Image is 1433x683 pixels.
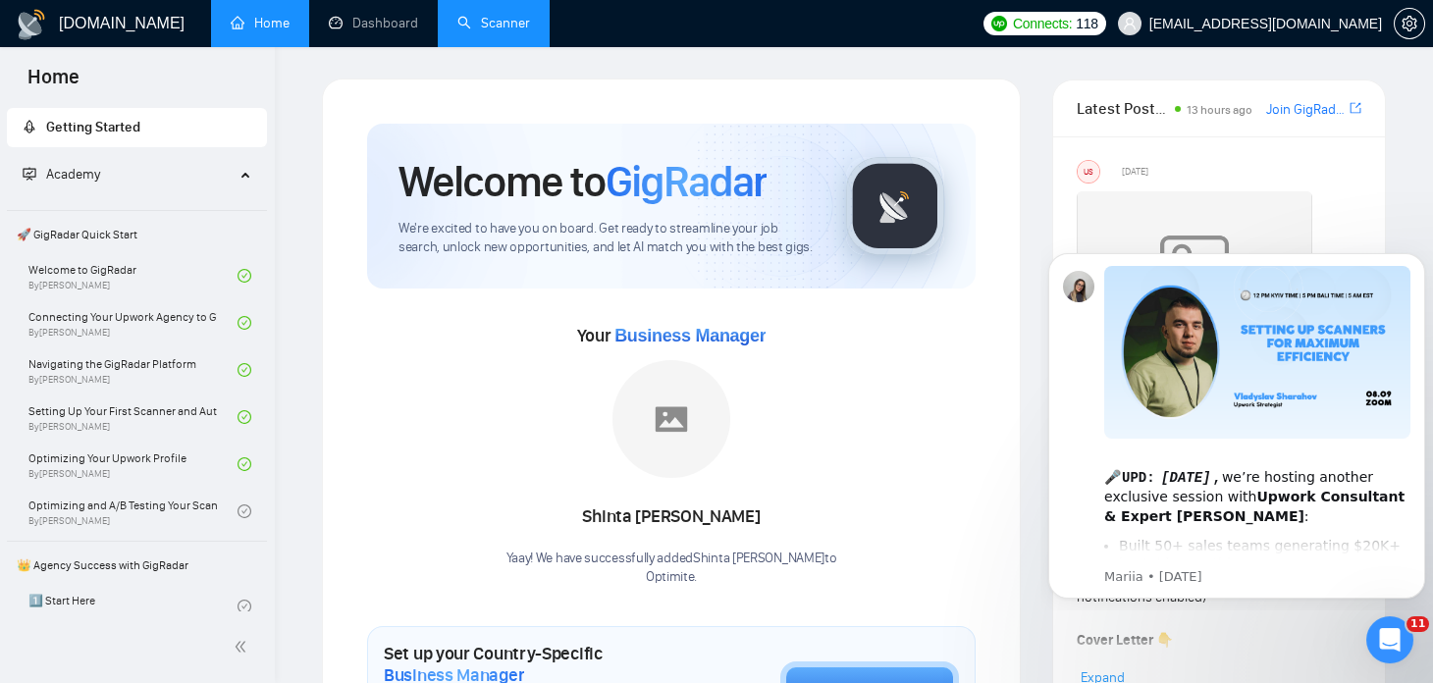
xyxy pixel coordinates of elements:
[846,157,944,255] img: gigradar-logo.png
[991,16,1007,31] img: upwork-logo.png
[1366,616,1413,663] iframe: Intercom live chat
[506,550,837,587] div: Yaay! We have successfully added Shinta [PERSON_NAME] to
[1077,191,1312,348] img: weqQh+iSagEgQAAAABJRU5ErkJggg==
[506,568,837,587] p: Optimite .
[1076,13,1097,34] span: 118
[12,63,95,104] span: Home
[234,637,253,657] span: double-left
[1187,103,1252,117] span: 13 hours ago
[612,360,730,478] img: placeholder.png
[23,166,100,183] span: Academy
[1395,16,1424,31] span: setting
[1013,13,1072,34] span: Connects:
[1040,236,1433,610] iframe: Intercom notifications message
[1350,100,1361,116] span: export
[9,546,265,585] span: 👑 Agency Success with GigRadar
[28,585,238,628] a: 1️⃣ Start HereBy[PERSON_NAME]
[238,269,251,283] span: check-circle
[23,167,36,181] span: fund-projection-screen
[577,325,767,346] span: Your
[1350,99,1361,118] a: export
[28,395,238,439] a: Setting Up Your First Scanner and Auto-BidderBy[PERSON_NAME]
[231,15,290,31] a: homeHome
[238,316,251,330] span: check-circle
[1123,17,1137,30] span: user
[238,457,251,471] span: check-circle
[28,490,238,533] a: Optimizing and A/B Testing Your Scanner for Better ResultsBy[PERSON_NAME]
[238,600,251,613] span: check-circle
[28,348,238,392] a: Navigating the GigRadar PlatformBy[PERSON_NAME]
[28,254,238,297] a: Welcome to GigRadarBy[PERSON_NAME]
[28,301,238,344] a: Connecting Your Upwork Agency to GigRadarBy[PERSON_NAME]
[238,363,251,377] span: check-circle
[238,410,251,424] span: check-circle
[398,220,815,257] span: We're excited to have you on board. Get ready to streamline your job search, unlock new opportuni...
[23,120,36,133] span: rocket
[457,15,530,31] a: searchScanner
[614,326,766,345] span: Business Manager
[506,500,837,534] div: Shinta [PERSON_NAME]
[46,119,140,135] span: Getting Started
[329,15,418,31] a: dashboardDashboard
[46,166,100,183] span: Academy
[1077,632,1173,649] strong: Cover Letter 👇
[1078,161,1099,183] div: US
[1394,8,1425,39] button: setting
[606,155,767,208] span: GigRadar
[28,443,238,486] a: Optimizing Your Upwork ProfileBy[PERSON_NAME]
[1122,163,1148,181] span: [DATE]
[1266,99,1346,121] a: Join GigRadar Slack Community
[1394,16,1425,31] a: setting
[398,155,767,208] h1: Welcome to
[238,504,251,518] span: check-circle
[1406,616,1429,632] span: 11
[7,108,267,147] li: Getting Started
[9,215,265,254] span: 🚀 GigRadar Quick Start
[16,9,47,40] img: logo
[1077,96,1169,121] span: Latest Posts from the GigRadar Community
